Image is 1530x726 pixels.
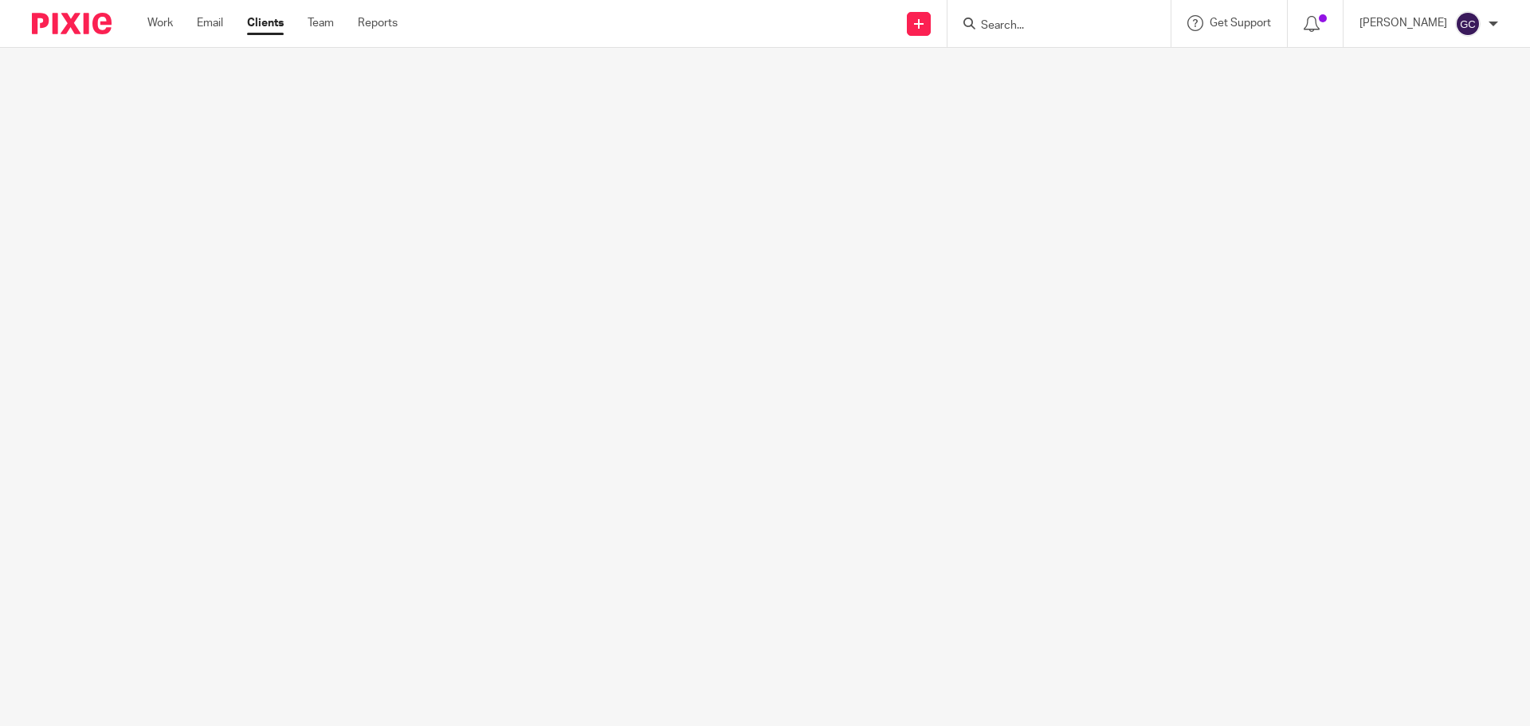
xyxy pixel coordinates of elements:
a: Clients [247,15,284,31]
p: [PERSON_NAME] [1359,15,1447,31]
span: Get Support [1210,18,1271,29]
a: Email [197,15,223,31]
a: Team [308,15,334,31]
input: Search [979,19,1123,33]
img: Pixie [32,13,112,34]
img: svg%3E [1455,11,1481,37]
a: Work [147,15,173,31]
a: Reports [358,15,398,31]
